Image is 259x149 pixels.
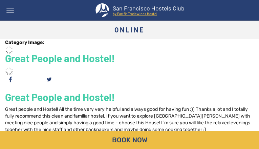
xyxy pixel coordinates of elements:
a: Great People and Hostel! [5,52,115,64]
p: Great people and Hostel! All the time very very helpful and always good for having fun :)) Thanks... [5,106,254,133]
a: Twitter [44,74,55,85]
tspan: by Pacific Tradewinds Hostel [112,12,157,16]
img: loader-7.gif [5,67,13,75]
a: Facebook [5,74,16,85]
tspan: San Francisco Hostels Club [112,4,184,12]
a: Google Plus [18,74,29,85]
a: Great People and Hostel! [5,91,115,103]
a: Pinterest [31,74,42,85]
div: Category Image: [5,39,254,46]
img: loader-7.gif [5,46,13,54]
